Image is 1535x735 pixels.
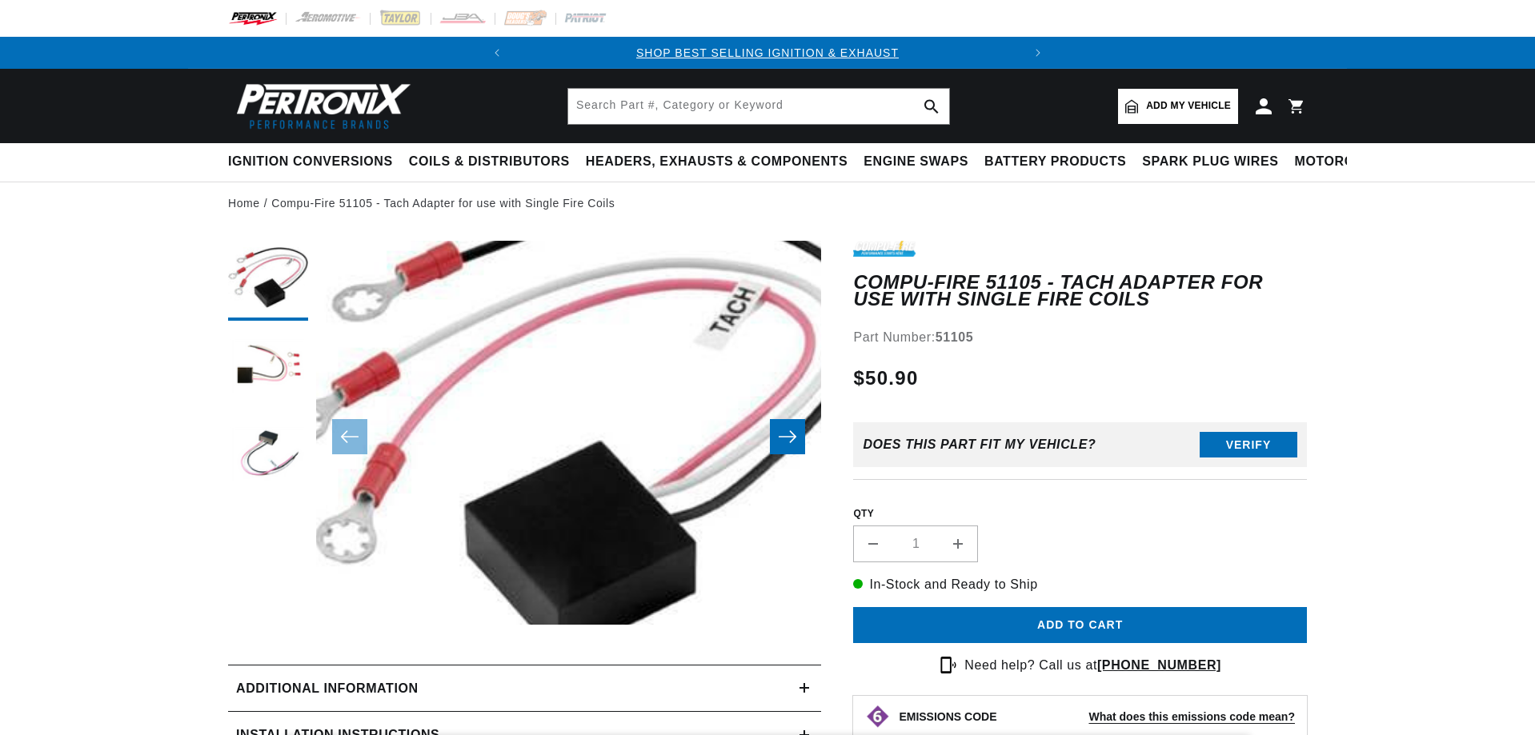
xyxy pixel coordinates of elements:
span: Headers, Exhausts & Components [586,154,848,170]
span: $50.90 [853,364,918,393]
a: Add my vehicle [1118,89,1238,124]
span: Ignition Conversions [228,154,393,170]
a: [PHONE_NUMBER] [1097,658,1221,672]
p: In-Stock and Ready to Ship [853,574,1307,595]
div: Announcement [513,44,1022,62]
strong: 51105 [936,330,974,344]
slideshow-component: Translation missing: en.sections.announcements.announcement_bar [188,37,1347,69]
summary: Coils & Distributors [401,143,578,181]
span: Coils & Distributors [409,154,570,170]
p: Need help? Call us at [964,655,1221,676]
input: Search Part #, Category or Keyword [568,89,949,124]
summary: Battery Products [976,143,1134,181]
media-gallery: Gallery Viewer [228,241,821,633]
button: Load image 2 in gallery view [228,329,308,409]
button: Load image 3 in gallery view [228,417,308,497]
div: 1 of 2 [513,44,1022,62]
span: Spark Plug Wires [1142,154,1278,170]
button: Verify [1200,432,1297,457]
summary: Motorcycle [1287,143,1398,181]
span: Motorcycle [1295,154,1390,170]
a: Home [228,194,260,212]
img: Pertronix [228,78,412,134]
strong: EMISSIONS CODE [899,710,996,723]
h1: Compu-Fire 51105 - Tach Adapter for use with Single Fire Coils [853,274,1307,307]
a: Compu-Fire 51105 - Tach Adapter for use with Single Fire Coils [271,194,615,212]
button: Slide right [770,419,805,454]
div: Part Number: [853,327,1307,348]
a: SHOP BEST SELLING IGNITION & EXHAUST [636,46,899,59]
img: Emissions code [865,704,891,729]
button: Translation missing: en.sections.announcements.previous_announcement [481,37,513,69]
div: Does This part fit My vehicle? [863,437,1096,452]
nav: breadcrumbs [228,194,1307,212]
strong: What does this emissions code mean? [1088,710,1295,723]
button: Load image 1 in gallery view [228,241,308,321]
label: QTY [853,507,1307,521]
span: Add my vehicle [1146,98,1231,114]
button: Slide left [332,419,367,454]
summary: Engine Swaps [856,143,976,181]
summary: Ignition Conversions [228,143,401,181]
button: Translation missing: en.sections.announcements.next_announcement [1022,37,1054,69]
button: Add to cart [853,607,1307,643]
summary: Headers, Exhausts & Components [578,143,856,181]
summary: Spark Plug Wires [1134,143,1286,181]
button: search button [914,89,949,124]
summary: Additional information [228,665,821,712]
h2: Additional information [236,678,419,699]
button: EMISSIONS CODEWhat does this emissions code mean? [899,709,1295,724]
span: Battery Products [984,154,1126,170]
span: Engine Swaps [864,154,968,170]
